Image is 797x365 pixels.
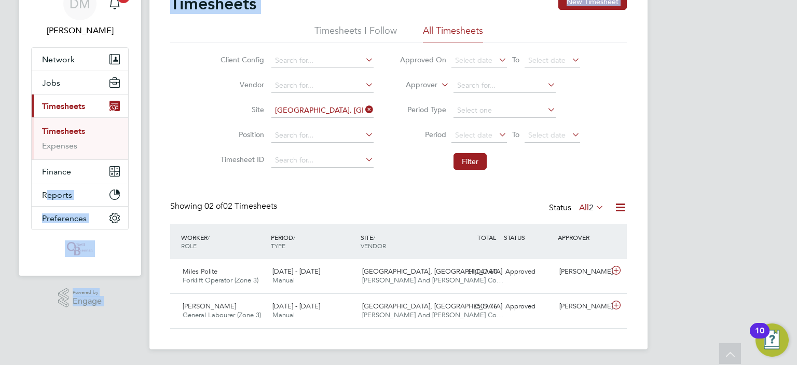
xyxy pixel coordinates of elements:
[271,153,374,168] input: Search for...
[455,56,492,65] span: Select date
[362,302,502,310] span: [GEOGRAPHIC_DATA], [GEOGRAPHIC_DATA]
[42,55,75,64] span: Network
[314,24,397,43] li: Timesheets I Follow
[32,207,128,229] button: Preferences
[42,167,71,177] span: Finance
[454,153,487,170] button: Filter
[204,201,277,211] span: 02 Timesheets
[178,228,268,255] div: WORKER
[271,128,374,143] input: Search for...
[272,302,320,310] span: [DATE] - [DATE]
[65,240,95,257] img: oneillandbrennan-logo-retina.png
[42,126,85,136] a: Timesheets
[217,80,264,89] label: Vendor
[183,267,217,276] span: Miles Polite
[579,202,604,213] label: All
[501,263,555,280] div: Approved
[501,298,555,315] div: Approved
[32,117,128,159] div: Timesheets
[358,228,448,255] div: SITE
[272,276,295,285] span: Manual
[501,228,555,247] div: STATUS
[455,130,492,140] span: Select date
[183,310,261,319] span: General Labourer (Zone 3)
[391,80,437,90] label: Approver
[755,323,789,357] button: Open Resource Center, 10 new notifications
[477,233,496,241] span: TOTAL
[549,201,606,215] div: Status
[423,24,483,43] li: All Timesheets
[555,228,609,247] div: APPROVER
[183,302,236,310] span: [PERSON_NAME]
[528,130,566,140] span: Select date
[32,71,128,94] button: Jobs
[32,48,128,71] button: Network
[31,24,129,37] span: Danielle Murphy
[208,233,210,241] span: /
[32,183,128,206] button: Reports
[454,78,556,93] input: Search for...
[42,101,85,111] span: Timesheets
[268,228,358,255] div: PERIOD
[32,94,128,117] button: Timesheets
[272,310,295,319] span: Manual
[272,267,320,276] span: [DATE] - [DATE]
[181,241,197,250] span: ROLE
[58,288,102,308] a: Powered byEngage
[509,128,523,141] span: To
[755,331,764,344] div: 10
[362,310,503,319] span: [PERSON_NAME] And [PERSON_NAME] Co…
[217,105,264,114] label: Site
[373,233,375,241] span: /
[400,55,446,64] label: Approved On
[204,201,223,211] span: 02 of
[362,276,503,285] span: [PERSON_NAME] And [PERSON_NAME] Co…
[454,103,556,118] input: Select one
[271,103,374,118] input: Search for...
[555,263,609,280] div: [PERSON_NAME]
[447,263,501,280] div: £1,047.60
[73,297,102,306] span: Engage
[528,56,566,65] span: Select date
[271,78,374,93] input: Search for...
[73,288,102,297] span: Powered by
[447,298,501,315] div: £509.76
[271,241,285,250] span: TYPE
[42,141,77,151] a: Expenses
[42,213,87,223] span: Preferences
[400,130,446,139] label: Period
[42,78,60,88] span: Jobs
[31,240,129,257] a: Go to home page
[589,202,594,213] span: 2
[509,53,523,66] span: To
[32,160,128,183] button: Finance
[271,53,374,68] input: Search for...
[42,190,72,200] span: Reports
[217,155,264,164] label: Timesheet ID
[400,105,446,114] label: Period Type
[217,55,264,64] label: Client Config
[555,298,609,315] div: [PERSON_NAME]
[170,201,279,212] div: Showing
[362,267,502,276] span: [GEOGRAPHIC_DATA], [GEOGRAPHIC_DATA]
[293,233,295,241] span: /
[217,130,264,139] label: Position
[183,276,258,285] span: Forklift Operator (Zone 3)
[361,241,386,250] span: VENDOR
